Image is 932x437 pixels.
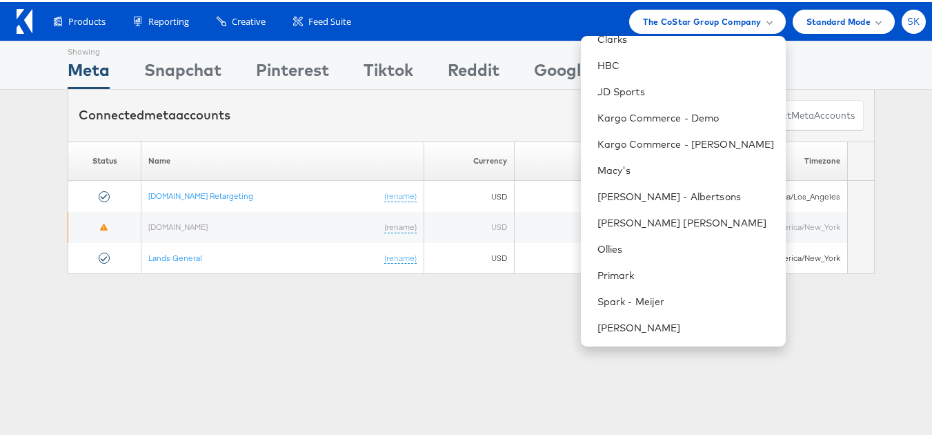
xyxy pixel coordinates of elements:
a: Lands General [148,251,202,261]
div: Connected accounts [79,104,230,122]
td: 10154279280445977 [514,179,672,210]
a: Ollies [597,240,775,254]
span: SK [907,15,920,24]
span: The CoStar Group Company [643,12,761,27]
span: meta [144,105,176,121]
span: Products [68,13,106,26]
span: Creative [232,13,266,26]
th: Status [68,139,141,179]
div: Tiktok [364,56,413,87]
div: Google [534,56,590,87]
div: Snapchat [144,56,221,87]
div: Showing [68,39,110,56]
th: Currency [424,139,515,179]
div: Pinterest [256,56,329,87]
th: Name [141,139,424,179]
a: (rename) [384,188,417,200]
a: (rename) [384,251,417,262]
td: 620101399253392 [514,210,672,241]
a: [PERSON_NAME] - Albertsons [597,188,775,202]
a: HBC [597,57,775,70]
a: Macy's [597,162,775,175]
a: JD Sports [597,83,775,97]
span: meta [791,107,814,120]
div: Meta [68,56,110,87]
a: Spark - Meijer [597,293,775,307]
td: 361709263954924 [514,241,672,272]
div: Reddit [448,56,499,87]
a: (rename) [384,220,417,231]
span: Reporting [148,13,189,26]
a: [PERSON_NAME] [PERSON_NAME] [597,214,775,228]
a: [DOMAIN_NAME] Retargeting [148,188,253,199]
a: Kargo Commerce - Demo [597,109,775,123]
a: [DOMAIN_NAME] [148,220,208,230]
button: ConnectmetaAccounts [745,98,864,129]
a: Clarks [597,30,775,44]
a: Primark [597,266,775,280]
a: [PERSON_NAME] [597,319,775,333]
span: Standard Mode [806,12,871,27]
td: USD [424,241,515,272]
td: USD [424,210,515,241]
a: Kargo Commerce - [PERSON_NAME] [597,135,775,149]
span: Feed Suite [308,13,351,26]
td: USD [424,179,515,210]
th: ID [514,139,672,179]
